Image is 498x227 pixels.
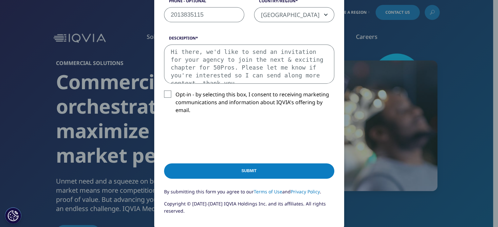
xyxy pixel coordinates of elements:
p: Copyright © [DATE]-[DATE] IQVIA Holdings Inc. and its affiliates. All rights reserved. [164,200,334,219]
iframe: reCAPTCHA [164,124,264,150]
span: United States [254,7,334,22]
a: Terms of Use [254,188,282,195]
a: Privacy Policy [291,188,320,195]
label: Description [164,35,334,44]
p: By submitting this form you agree to our and . [164,188,334,200]
input: Submit [164,163,334,179]
label: Opt-in - by selecting this box, I consent to receiving marketing communications and information a... [164,90,334,118]
span: United States [254,8,334,23]
button: Cookies Settings [5,207,21,224]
